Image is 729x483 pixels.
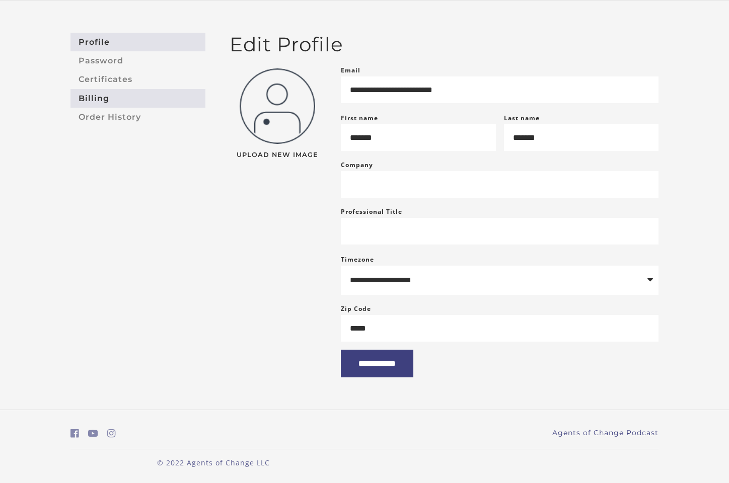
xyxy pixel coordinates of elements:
[70,70,205,89] a: Certificates
[70,426,79,441] a: https://www.facebook.com/groups/aswbtestprep (Open in a new window)
[70,457,356,468] p: © 2022 Agents of Change LLC
[341,159,373,171] label: Company
[230,152,325,158] span: Upload New Image
[341,255,374,264] label: Timezone
[70,51,205,70] a: Password
[341,303,371,315] label: Zip Code
[88,429,98,438] i: https://www.youtube.com/c/AgentsofChangeTestPrepbyMeaganMitchell (Open in a new window)
[341,114,378,122] label: First name
[107,426,116,441] a: https://www.instagram.com/agentsofchangeprep/ (Open in a new window)
[70,429,79,438] i: https://www.facebook.com/groups/aswbtestprep (Open in a new window)
[230,33,659,56] h2: Edit Profile
[88,426,98,441] a: https://www.youtube.com/c/AgentsofChangeTestPrepbyMeaganMitchell (Open in a new window)
[341,64,360,76] label: Email
[552,428,659,438] a: Agents of Change Podcast
[504,114,540,122] label: Last name
[341,206,402,218] label: Professional Title
[70,89,205,108] a: Billing
[70,33,205,51] a: Profile
[107,429,116,438] i: https://www.instagram.com/agentsofchangeprep/ (Open in a new window)
[70,108,205,126] a: Order History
